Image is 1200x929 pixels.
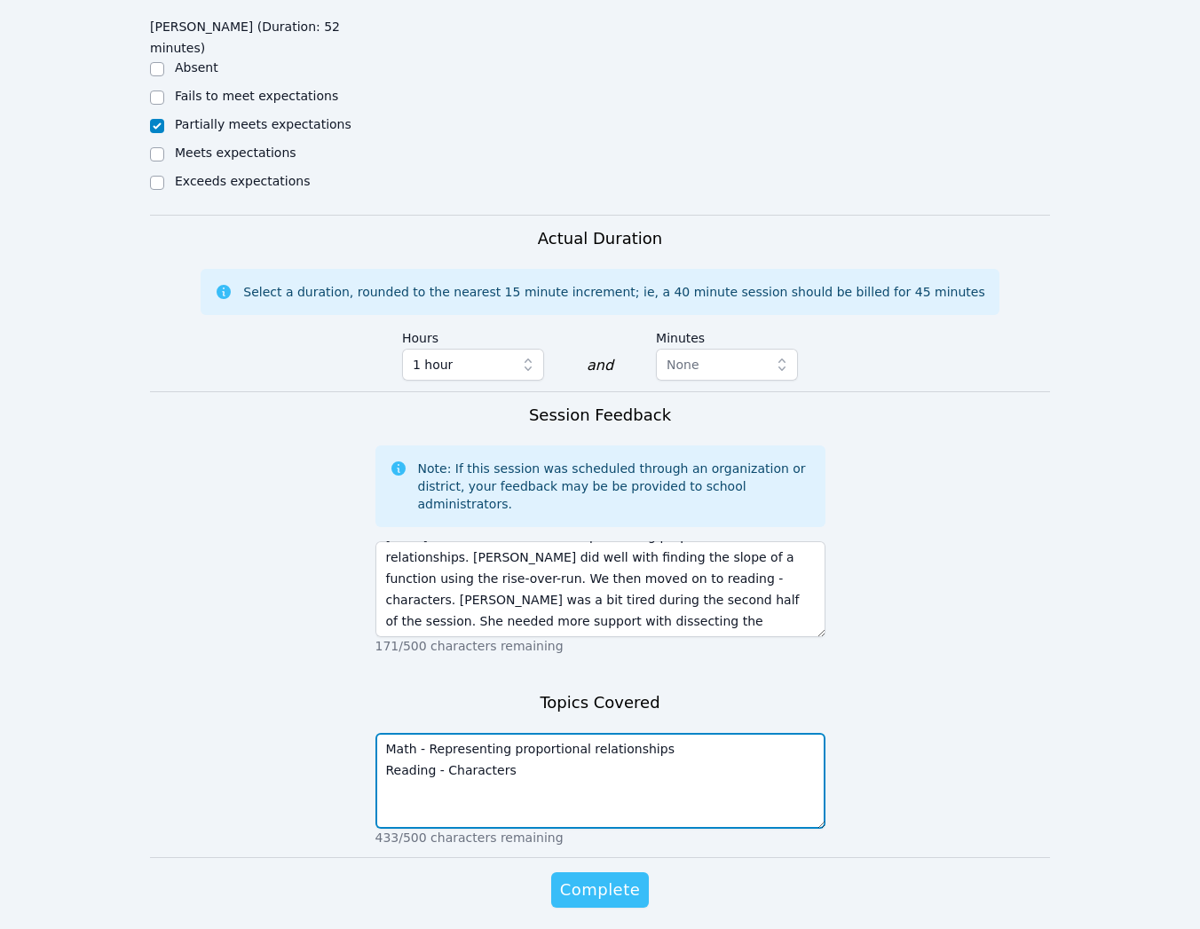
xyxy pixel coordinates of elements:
[540,690,659,715] h3: Topics Covered
[375,829,825,846] p: 433/500 characters remaining
[175,117,351,131] label: Partially meets expectations
[175,174,310,188] label: Exceeds expectations
[560,878,640,902] span: Complete
[587,355,613,376] div: and
[656,322,798,349] label: Minutes
[375,637,825,655] p: 171/500 characters remaining
[243,283,984,301] div: Select a duration, rounded to the nearest 15 minute increment; ie, a 40 minute session should be ...
[413,354,453,375] span: 1 hour
[538,226,662,251] h3: Actual Duration
[402,349,544,381] button: 1 hour
[667,358,699,372] span: None
[175,89,338,103] label: Fails to meet expectations
[375,733,825,829] textarea: Math - Representing proportional relationships Reading - Characters
[375,541,825,637] textarea: [DATE] we started with math - representing proportional relationships. [PERSON_NAME] did well wit...
[551,872,649,908] button: Complete
[529,403,671,428] h3: Session Feedback
[402,322,544,349] label: Hours
[150,11,375,59] legend: [PERSON_NAME] (Duration: 52 minutes)
[418,460,811,513] div: Note: If this session was scheduled through an organization or district, your feedback may be be ...
[175,146,296,160] label: Meets expectations
[175,60,218,75] label: Absent
[656,349,798,381] button: None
